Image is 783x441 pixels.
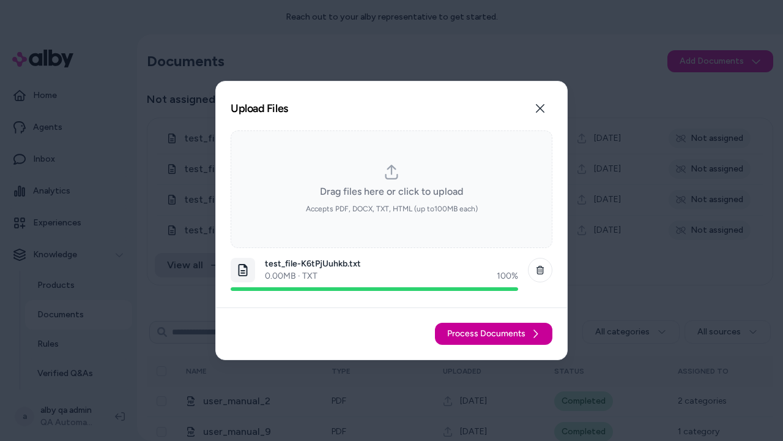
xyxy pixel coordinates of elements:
[231,253,552,345] ol: dropzone-file-list
[497,270,518,282] div: 100 %
[447,328,525,340] span: Process Documents
[265,270,317,282] p: 0.00 MB · TXT
[231,130,552,248] div: dropzone
[231,103,288,114] h2: Upload Files
[320,184,463,199] span: Drag files here or click to upload
[435,323,552,345] button: Process Documents
[265,258,518,270] p: test_file-K6tPjUuhkb.txt
[306,204,478,214] span: Accepts PDF, DOCX, TXT, HTML (up to 100 MB each)
[231,253,552,296] li: dropzone-file-list-item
